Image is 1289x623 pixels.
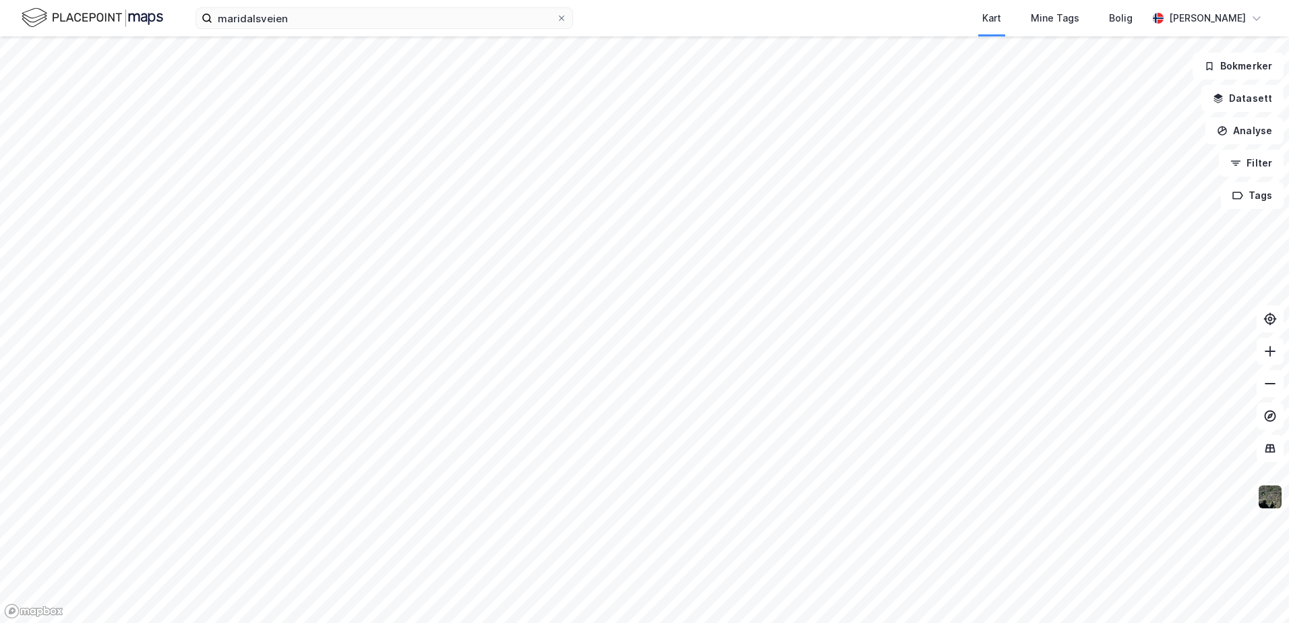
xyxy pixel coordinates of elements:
[22,6,163,30] img: logo.f888ab2527a4732fd821a326f86c7f29.svg
[982,10,1001,26] div: Kart
[1201,85,1284,112] button: Datasett
[1169,10,1246,26] div: [PERSON_NAME]
[1109,10,1133,26] div: Bolig
[1221,182,1284,209] button: Tags
[1257,484,1283,510] img: 9k=
[1031,10,1079,26] div: Mine Tags
[1193,53,1284,80] button: Bokmerker
[212,8,556,28] input: Søk på adresse, matrikkel, gårdeiere, leietakere eller personer
[1222,558,1289,623] iframe: Chat Widget
[4,603,63,619] a: Mapbox homepage
[1205,117,1284,144] button: Analyse
[1222,558,1289,623] div: Kontrollprogram for chat
[1219,150,1284,177] button: Filter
